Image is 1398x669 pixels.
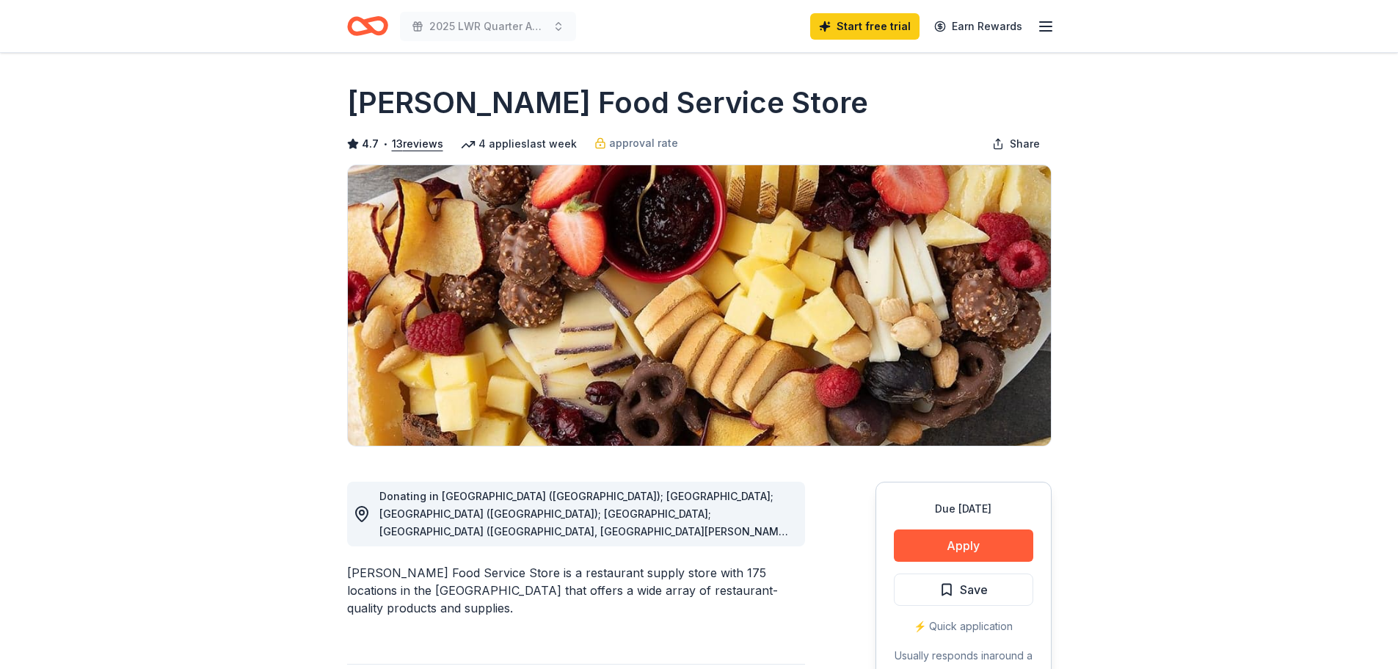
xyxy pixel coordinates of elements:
[609,134,678,152] span: approval rate
[461,135,577,153] div: 4 applies last week
[348,165,1051,446] img: Image for Gordon Food Service Store
[594,134,678,152] a: approval rate
[392,135,443,153] button: 13reviews
[894,529,1033,562] button: Apply
[347,564,805,617] div: [PERSON_NAME] Food Service Store is a restaurant supply store with 175 locations in the [GEOGRAPH...
[925,13,1031,40] a: Earn Rewards
[429,18,547,35] span: 2025 LWR Quarter Auction
[894,500,1033,518] div: Due [DATE]
[980,129,1052,159] button: Share
[810,13,920,40] a: Start free trial
[347,9,388,43] a: Home
[400,12,576,41] button: 2025 LWR Quarter Auction
[894,574,1033,606] button: Save
[382,138,387,150] span: •
[347,82,868,123] h1: [PERSON_NAME] Food Service Store
[1010,135,1040,153] span: Share
[960,580,988,599] span: Save
[362,135,379,153] span: 4.7
[894,618,1033,635] div: ⚡️ Quick application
